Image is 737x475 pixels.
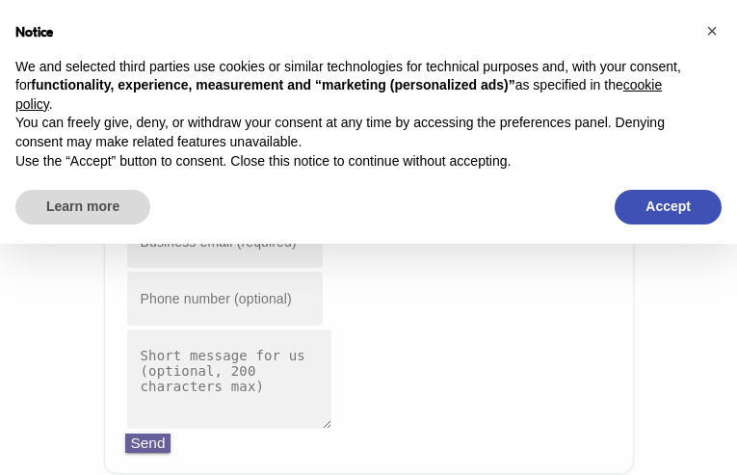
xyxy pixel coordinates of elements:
button: Close this notice [697,15,727,46]
p: You can freely give, deny, or withdraw your consent at any time by accessing the preferences pane... [15,114,691,151]
strong: functionality, experience, measurement and “marketing (personalized ads)” [31,77,514,92]
a: cookie policy [15,77,662,112]
p: Use the “Accept” button to consent. Close this notice to continue without accepting. [15,152,691,172]
p: We and selected third parties use cookies or similar technologies for technical purposes and, wit... [15,58,691,115]
button: Send [125,434,171,453]
button: Learn more [15,190,150,224]
input: Phone number (optional) [125,270,325,327]
span: × [706,20,718,41]
h2: Notice [15,23,691,42]
button: Accept [615,190,722,224]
